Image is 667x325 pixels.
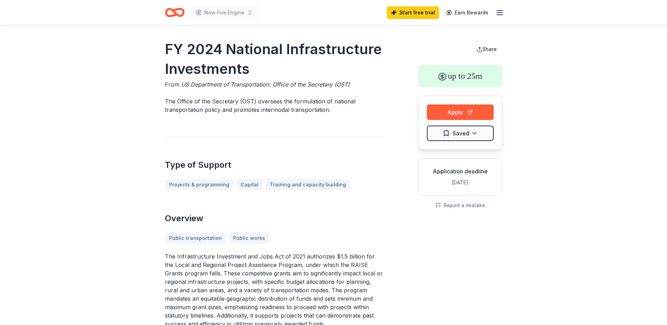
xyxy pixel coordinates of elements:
[165,97,384,114] p: The Office of the Secretary (OST) oversees the formulation of national transportation policy and ...
[427,104,494,120] button: Apply
[165,39,384,79] h1: FY 2024 National Infrastructure Investments
[482,46,497,52] span: Share
[471,42,502,56] button: Share
[204,8,244,17] span: New Fire Engine
[387,6,439,19] a: Start free trial
[165,4,185,21] a: Home
[442,6,493,19] a: Earn Rewards
[236,179,263,190] a: Capital
[424,178,496,187] div: [DATE]
[165,179,233,190] a: Projects & programming
[181,81,350,88] span: US Department of Transportation: Office of the Secretary (OST)
[165,80,384,89] div: From
[165,159,384,171] h2: Type of Support
[453,129,469,138] span: Saved
[190,6,258,20] button: New Fire Engine
[435,201,485,210] button: Report a mistake
[427,126,494,141] button: Saved
[418,65,502,87] div: up to 25m
[165,213,384,224] h2: Overview
[265,179,350,190] a: Training and capacity building
[424,167,496,176] div: Application deadline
